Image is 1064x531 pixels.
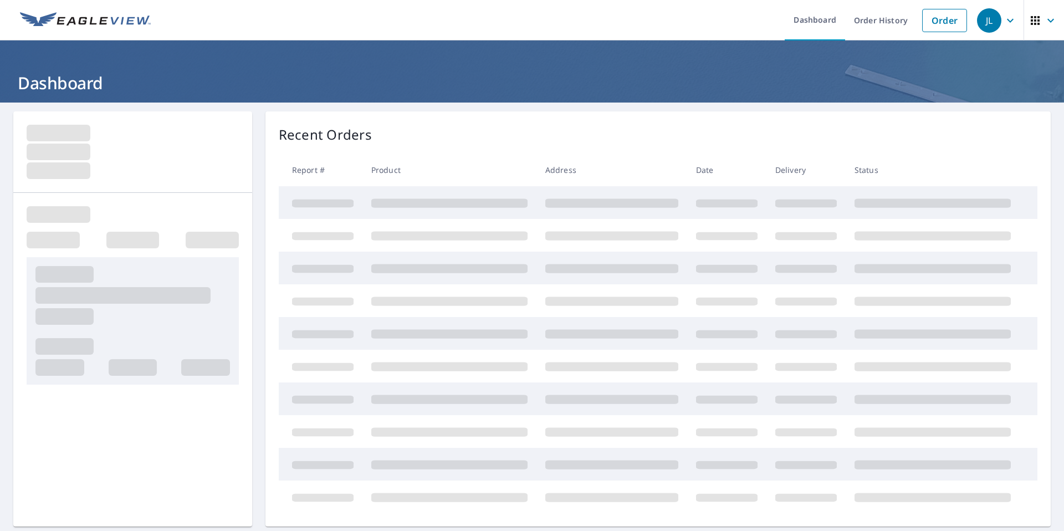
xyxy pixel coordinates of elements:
h1: Dashboard [13,72,1051,94]
th: Delivery [766,154,846,186]
th: Date [687,154,766,186]
th: Product [362,154,536,186]
th: Report # [279,154,362,186]
div: JL [977,8,1001,33]
p: Recent Orders [279,125,372,145]
th: Status [846,154,1020,186]
th: Address [536,154,687,186]
img: EV Logo [20,12,151,29]
a: Order [922,9,967,32]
